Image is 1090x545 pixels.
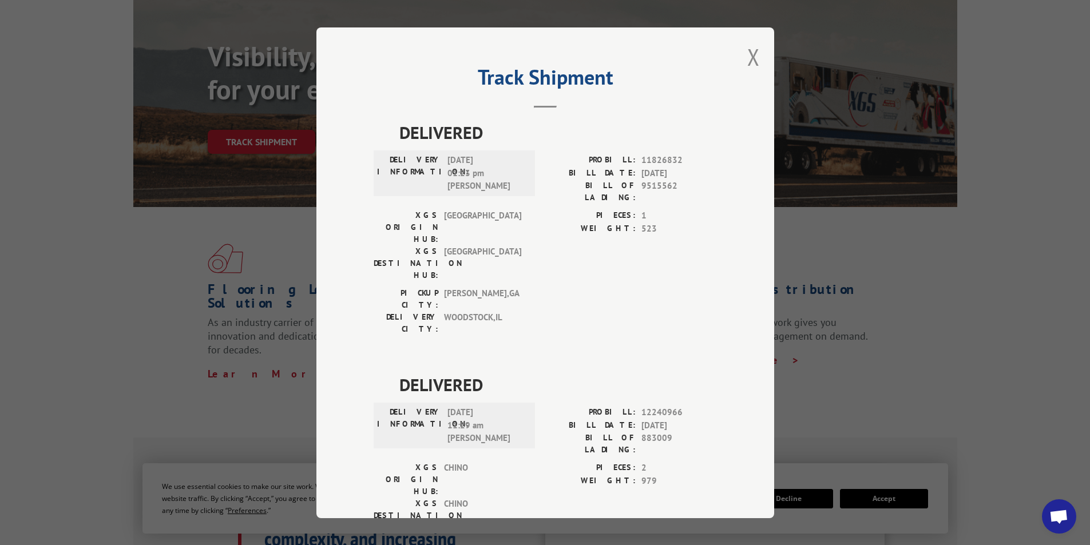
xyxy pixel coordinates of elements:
label: PROBILL: [545,154,636,167]
span: 523 [641,222,717,235]
label: DELIVERY CITY: [374,311,438,335]
span: 979 [641,474,717,487]
span: WOODSTOCK , IL [444,311,521,335]
label: DELIVERY INFORMATION: [377,154,442,193]
span: 1 [641,209,717,222]
span: DELIVERED [399,372,717,397]
span: 11826832 [641,154,717,167]
div: Open chat [1042,499,1076,534]
label: XGS ORIGIN HUB: [374,462,438,498]
span: [DATE] [641,419,717,432]
h2: Track Shipment [374,69,717,91]
span: [GEOGRAPHIC_DATA] [444,245,521,281]
span: [PERSON_NAME] , GA [444,287,521,311]
label: PIECES: [545,209,636,222]
label: XGS DESTINATION HUB: [374,498,438,534]
label: WEIGHT: [545,222,636,235]
span: 12240966 [641,406,717,419]
span: [DATE] [641,166,717,180]
label: XGS DESTINATION HUB: [374,245,438,281]
label: BILL DATE: [545,419,636,432]
label: BILL DATE: [545,166,636,180]
span: 883009 [641,432,717,456]
label: DELIVERY INFORMATION: [377,406,442,445]
span: [DATE] 11:29 am [PERSON_NAME] [447,406,525,445]
span: DELIVERED [399,120,717,145]
label: PICKUP CITY: [374,287,438,311]
span: 2 [641,462,717,475]
label: WEIGHT: [545,474,636,487]
button: Close modal [747,42,760,72]
label: XGS ORIGIN HUB: [374,209,438,245]
label: BILL OF LADING: [545,180,636,204]
label: PIECES: [545,462,636,475]
label: PROBILL: [545,406,636,419]
label: BILL OF LADING: [545,432,636,456]
span: [DATE] 01:23 pm [PERSON_NAME] [447,154,525,193]
span: CHINO [444,462,521,498]
span: [GEOGRAPHIC_DATA] [444,209,521,245]
span: CHINO [444,498,521,534]
span: 9515562 [641,180,717,204]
